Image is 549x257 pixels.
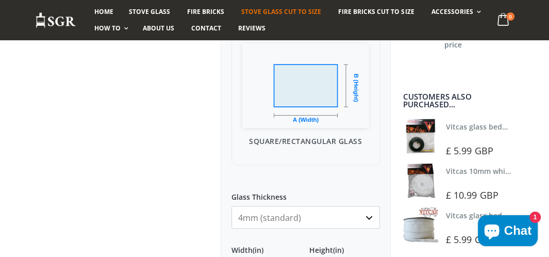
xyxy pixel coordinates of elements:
span: About us [143,24,174,33]
a: Fire Bricks Cut To Size [330,4,422,20]
span: How To [94,24,121,33]
a: Stove Glass Cut To Size [234,4,329,20]
a: Contact [184,20,229,37]
div: Customers also purchased... [403,93,514,108]
a: Reviews [230,20,273,37]
img: Vitcas stove glass bedding in tape [403,119,438,154]
span: Contact [191,24,221,33]
span: Home [94,7,113,16]
label: Width [231,236,302,255]
span: Fire Bricks [187,7,224,16]
span: (in) [333,246,344,255]
span: Accessories [431,7,473,16]
a: Fire Bricks [179,4,232,20]
span: (in) [253,246,263,255]
a: Home [87,4,121,20]
a: How To [87,20,134,37]
img: Vitcas white rope, glue and gloves kit 10mm [403,163,438,198]
a: Stove Glass [121,4,178,20]
label: Glass Thickness [231,183,380,202]
a: 0 [493,10,514,30]
span: Fire Bricks Cut To Size [338,7,414,16]
span: Reviews [238,24,265,33]
img: Stove Glass Replacement [35,12,76,29]
inbox-online-store-chat: Shopify online store chat [475,215,541,249]
span: £ 5.99 GBP [446,233,493,246]
a: Accessories [423,4,486,20]
img: Square/Rectangular Glass [242,43,369,128]
img: Vitcas stove glass bedding in tape [403,207,438,243]
p: Square/Rectangular Glass [242,136,369,147]
span: Stove Glass [129,7,170,16]
label: Height [309,236,380,255]
a: About us [135,20,182,37]
span: £ 5.99 GBP [446,144,493,157]
span: £ 10.99 GBP [446,189,498,201]
span: Stove Glass Cut To Size [241,7,321,16]
span: 0 [506,12,514,21]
